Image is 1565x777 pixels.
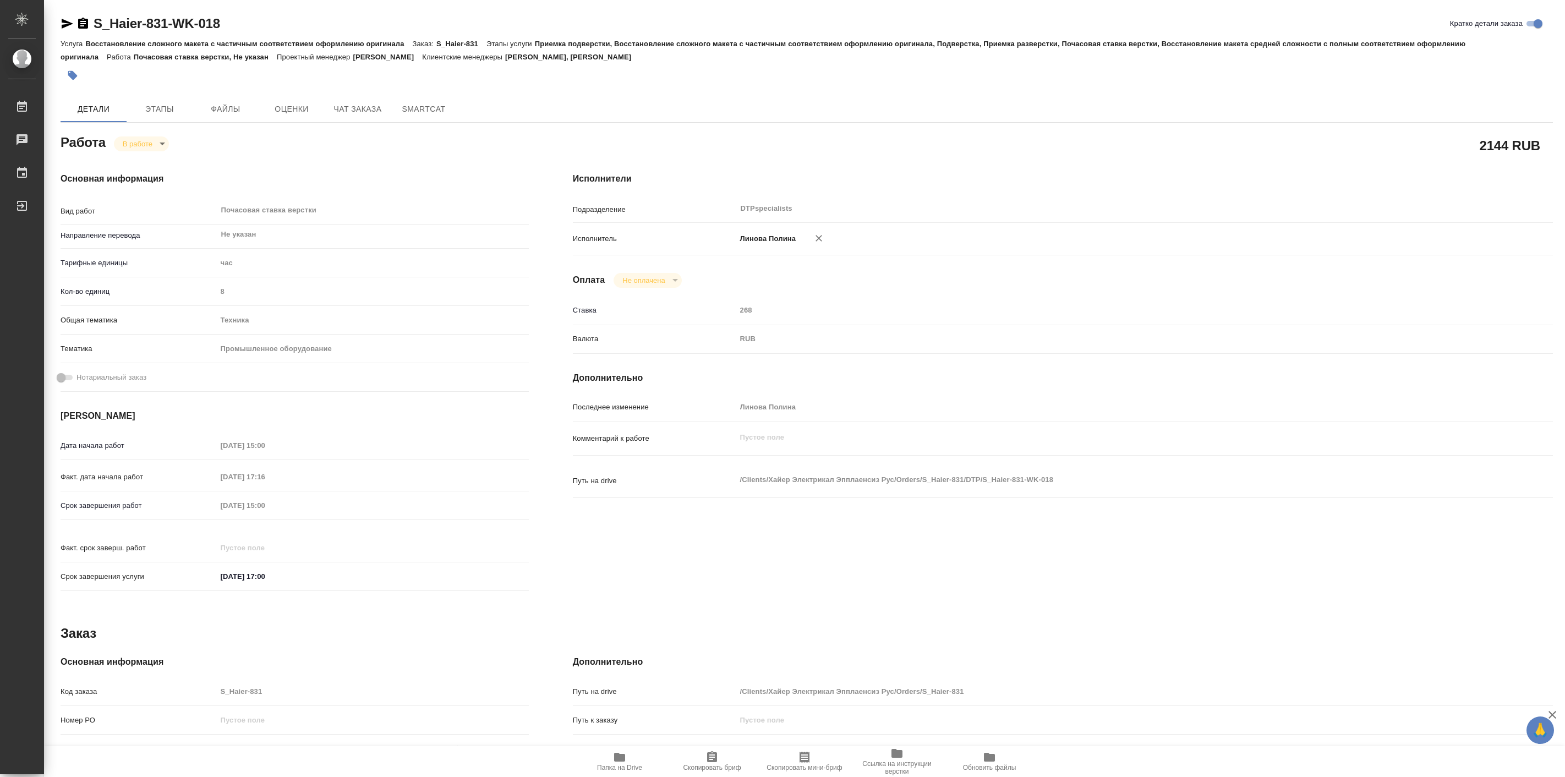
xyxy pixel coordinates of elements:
[736,470,1471,489] textarea: /Clients/Хайер Электрикал Эпплаенсиз Рус/Orders/S_Haier-831/DTP/S_Haier-831-WK-018
[758,746,851,777] button: Скопировать мини-бриф
[107,53,134,61] p: Работа
[573,233,736,244] p: Исполнитель
[736,302,1471,318] input: Пустое поле
[573,475,736,486] p: Путь на drive
[217,469,313,485] input: Пустое поле
[943,746,1036,777] button: Обновить файлы
[573,402,736,413] p: Последнее изменение
[61,543,217,554] p: Факт. срок заверш. работ
[397,102,450,116] span: SmartCat
[61,743,217,754] p: Вид услуги
[199,102,252,116] span: Файлы
[61,440,217,451] p: Дата начала работ
[61,655,529,669] h4: Основная информация
[1526,716,1554,744] button: 🙏
[61,40,1465,61] p: Приемка подверстки, Восстановление сложного макета с частичным соответствием оформлению оригинала...
[784,745,837,753] a: S_Haier-831 (1)
[683,764,741,771] span: Скопировать бриф
[133,102,186,116] span: Этапы
[573,715,736,726] p: Путь к заказу
[217,712,529,728] input: Пустое поле
[736,745,780,753] a: S_Haier-831,
[217,283,529,299] input: Пустое поле
[573,433,736,444] p: Комментарий к работе
[217,497,313,513] input: Пустое поле
[851,746,943,777] button: Ссылка на инструкции верстки
[217,683,529,699] input: Пустое поле
[736,399,1471,415] input: Пустое поле
[963,764,1016,771] span: Обновить файлы
[217,568,313,584] input: ✎ Введи что-нибудь
[413,40,436,48] p: Заказ:
[67,102,120,116] span: Детали
[217,340,529,358] div: Промышленное оборудование
[486,40,535,48] p: Этапы услуги
[61,258,217,269] p: Тарифные единицы
[61,172,529,185] h4: Основная информация
[736,233,796,244] p: Линова Полина
[61,63,85,87] button: Добавить тэг
[61,286,217,297] p: Кол-во единиц
[277,53,353,61] p: Проектный менеджер
[736,330,1471,348] div: RUB
[736,683,1471,699] input: Пустое поле
[61,206,217,217] p: Вид работ
[573,172,1553,185] h4: Исполнители
[114,136,169,151] div: В работе
[353,53,422,61] p: [PERSON_NAME]
[573,305,736,316] p: Ставка
[614,273,681,288] div: В работе
[573,371,1553,385] h4: Дополнительно
[61,625,96,642] h2: Заказ
[94,16,220,31] a: S_Haier-831-WK-018
[217,741,529,757] input: Пустое поле
[1480,136,1540,155] h2: 2144 RUB
[61,571,217,582] p: Срок завершения услуги
[1531,719,1550,742] span: 🙏
[573,655,1553,669] h4: Дополнительно
[573,273,605,287] h4: Оплата
[331,102,384,116] span: Чат заказа
[217,311,529,330] div: Техника
[619,276,668,285] button: Не оплачена
[573,686,736,697] p: Путь на drive
[857,760,937,775] span: Ссылка на инструкции верстки
[61,17,74,30] button: Скопировать ссылку для ЯМессенджера
[505,53,639,61] p: [PERSON_NAME], [PERSON_NAME]
[573,204,736,215] p: Подразделение
[61,500,217,511] p: Срок завершения работ
[61,472,217,483] p: Факт. дата начала работ
[597,764,642,771] span: Папка на Drive
[76,17,90,30] button: Скопировать ссылку
[61,409,529,423] h4: [PERSON_NAME]
[217,540,313,556] input: Пустое поле
[1450,18,1523,29] span: Кратко детали заказа
[265,102,318,116] span: Оценки
[61,686,217,697] p: Код заказа
[422,53,505,61] p: Клиентские менеджеры
[436,40,486,48] p: S_Haier-831
[134,53,277,61] p: Почасовая ставка верстки, Не указан
[217,254,529,272] div: час
[573,333,736,344] p: Валюта
[807,226,831,250] button: Удалить исполнителя
[767,764,842,771] span: Скопировать мини-бриф
[217,437,313,453] input: Пустое поле
[573,746,666,777] button: Папка на Drive
[76,372,146,383] span: Нотариальный заказ
[61,230,217,241] p: Направление перевода
[61,715,217,726] p: Номер РО
[119,139,156,149] button: В работе
[61,315,217,326] p: Общая тематика
[61,343,217,354] p: Тематика
[61,132,106,151] h2: Работа
[573,743,736,754] p: Проекты Smartcat
[666,746,758,777] button: Скопировать бриф
[85,40,412,48] p: Восстановление сложного макета с частичным соответствием оформлению оригинала
[736,712,1471,728] input: Пустое поле
[61,40,85,48] p: Услуга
